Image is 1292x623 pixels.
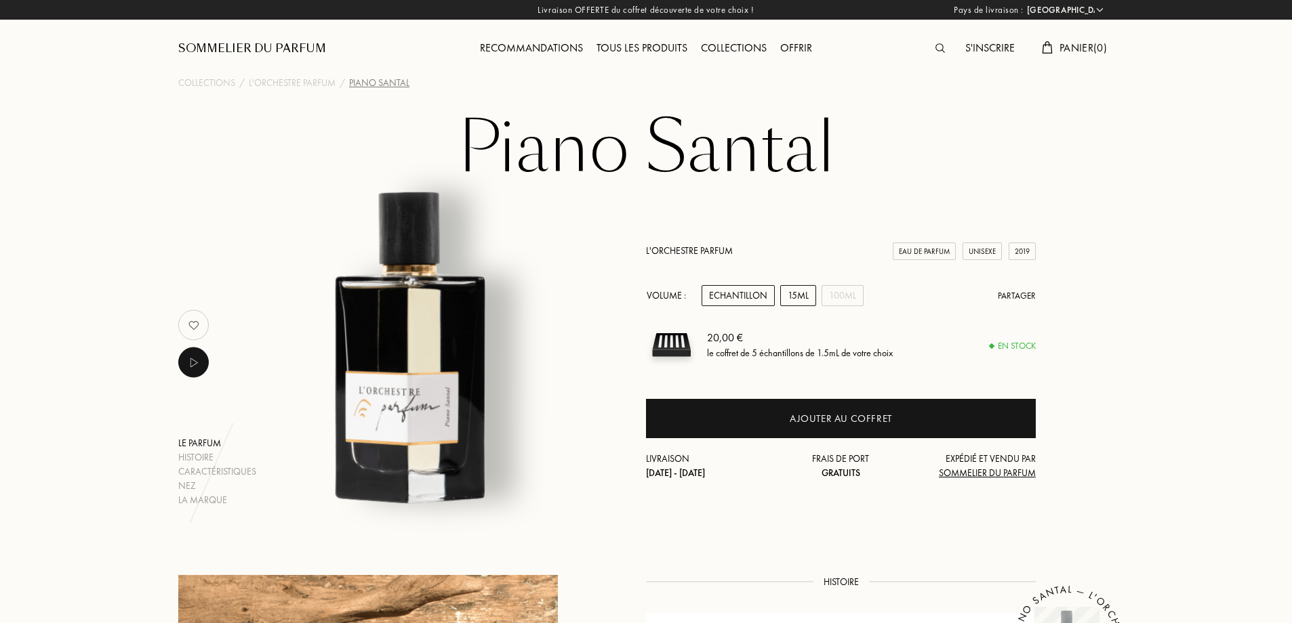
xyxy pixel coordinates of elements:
[707,330,893,346] div: 20,00 €
[590,41,694,55] a: Tous les produits
[473,41,590,55] a: Recommandations
[245,172,580,507] img: Piano Santal L'Orchestre Parfum
[773,40,819,58] div: Offrir
[822,285,864,306] div: 100mL
[178,493,256,507] div: La marque
[822,467,860,479] span: Gratuits
[958,41,1022,55] a: S'inscrire
[1059,41,1107,55] span: Panier ( 0 )
[349,76,409,90] div: Piano Santal
[939,467,1036,479] span: Sommelier du Parfum
[906,452,1036,480] div: Expédié et vendu par
[646,285,693,306] div: Volume :
[954,3,1024,17] span: Pays de livraison :
[180,311,207,339] img: no_like_p.png
[646,452,776,480] div: Livraison
[935,43,945,53] img: search_icn.svg
[998,289,1036,303] div: Partager
[178,450,256,465] div: Histoire
[893,242,956,261] div: Eau de Parfum
[340,76,345,90] div: /
[958,40,1022,58] div: S'inscrire
[1042,41,1053,53] img: cart.svg
[694,40,773,58] div: Collections
[473,40,590,58] div: Recommandations
[963,242,1002,261] div: Unisexe
[590,40,694,58] div: Tous les produits
[239,76,245,90] div: /
[990,339,1036,353] div: En stock
[646,244,733,257] a: L'Orchestre Parfum
[178,76,235,90] a: Collections
[185,354,202,371] img: music_play.png
[178,465,256,479] div: Caractéristiques
[178,436,256,450] div: Le parfum
[178,479,256,493] div: Nez
[776,452,906,480] div: Frais de port
[249,76,336,90] a: L'Orchestre Parfum
[694,41,773,55] a: Collections
[790,411,892,427] div: Ajouter au coffret
[178,41,326,57] a: Sommelier du Parfum
[780,285,816,306] div: 15mL
[702,285,775,306] div: Echantillon
[307,111,985,186] h1: Piano Santal
[646,320,697,370] img: sample box
[646,467,705,479] span: [DATE] - [DATE]
[773,41,819,55] a: Offrir
[1009,242,1036,261] div: 2019
[707,346,893,360] div: le coffret de 5 échantillons de 1.5mL de votre choix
